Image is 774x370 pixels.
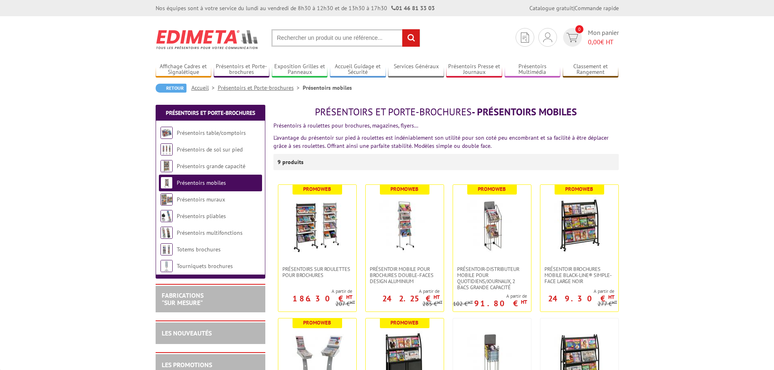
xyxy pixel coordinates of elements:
img: Présentoirs mobiles [160,177,173,189]
a: Accueil Guidage et Sécurité [330,63,386,76]
a: Présentoir-distributeur mobile pour quotidiens/journaux, 2 bacs grande capacité [453,266,531,290]
span: Mon panier [588,28,619,47]
input: rechercher [402,29,420,47]
b: Promoweb [478,186,506,193]
a: Présentoirs Presse et Journaux [446,63,502,76]
strong: 01 46 81 33 03 [391,4,435,12]
sup: HT [437,299,442,305]
a: Affichage Cadres et Signalétique [156,63,212,76]
span: A partir de [453,293,527,299]
span: 0 [575,25,583,33]
p: 207 € [336,301,355,307]
a: Accueil [191,84,218,91]
p: 102 € [453,301,473,307]
a: Tourniquets brochures [177,262,233,270]
p: 9 produits [278,154,308,170]
span: Présentoir mobile pour brochures double-faces Design aluminium [370,266,440,284]
img: devis rapide [521,32,529,43]
a: Totems brochures [177,246,221,253]
sup: HT [434,294,440,301]
p: 186.30 € [293,296,352,301]
a: Services Généraux [388,63,444,76]
a: Présentoirs et Porte-brochures [214,63,270,76]
b: Promoweb [390,186,418,193]
img: Présentoirs pliables [160,210,173,222]
a: Présentoirs Multimédia [505,63,561,76]
img: Présentoirs sur roulettes pour brochures [289,197,346,254]
p: 285 € [423,301,442,307]
p: 249.30 € [548,296,614,301]
sup: HT [350,299,355,305]
span: Présentoir-distributeur mobile pour quotidiens/journaux, 2 bacs grande capacité [457,266,527,290]
a: LES PROMOTIONS [162,361,212,369]
a: Commande rapide [575,4,619,12]
span: A partir de [366,288,440,294]
img: Présentoir Brochures mobile Black-Line® simple-face large noir [551,197,608,254]
a: Classement et Rangement [563,63,619,76]
a: Présentoir mobile pour brochures double-faces Design aluminium [366,266,444,284]
a: Présentoirs mobiles [177,179,226,186]
a: Exposition Grilles et Panneaux [272,63,328,76]
div: | [529,4,619,12]
img: Totems brochures [160,243,173,255]
img: Présentoirs multifonctions [160,227,173,239]
a: Présentoirs multifonctions [177,229,243,236]
a: devis rapide 0 Mon panier 0,00€ HT [561,28,619,47]
p: 242.25 € [382,296,440,301]
a: LES NOUVEAUTÉS [162,329,212,337]
img: Tourniquets brochures [160,260,173,272]
p: Présentoirs à roulettes pour brochures, magazines, flyers… [273,121,619,130]
span: Présentoirs et Porte-brochures [315,106,472,118]
img: Edimeta [156,24,259,54]
b: Promoweb [565,186,593,193]
img: Présentoirs muraux [160,193,173,206]
img: devis rapide [566,33,578,42]
span: 0,00 [588,38,601,46]
a: Retour [156,84,186,93]
li: Présentoirs mobiles [303,84,352,92]
img: Présentoirs table/comptoirs [160,127,173,139]
sup: HT [521,299,527,305]
a: Présentoirs et Porte-brochures [218,84,303,91]
input: Rechercher un produit ou une référence... [271,29,420,47]
img: Présentoirs de sol sur pied [160,143,173,156]
img: Présentoirs grande capacité [160,160,173,172]
b: Promoweb [390,319,418,326]
sup: HT [346,294,352,301]
a: Présentoirs table/comptoirs [177,129,246,136]
b: Promoweb [303,186,331,193]
a: Présentoir Brochures mobile Black-Line® simple-face large noir [540,266,618,284]
div: Nos équipes sont à votre service du lundi au vendredi de 8h30 à 12h30 et de 13h30 à 17h30 [156,4,435,12]
sup: HT [612,299,617,305]
span: A partir de [278,288,352,294]
a: Présentoirs de sol sur pied [177,146,243,153]
img: Présentoir-distributeur mobile pour quotidiens/journaux, 2 bacs grande capacité [464,197,520,254]
p: 277 € [598,301,617,307]
a: Présentoirs pliables [177,212,226,220]
p: L’avantage du présentoir sur pied à roulettes est indéniablement son utilité pour son coté peu en... [273,134,619,150]
a: FABRICATIONS"Sur Mesure" [162,291,204,307]
span: A partir de [540,288,614,294]
span: Présentoirs sur roulettes pour brochures [282,266,352,278]
sup: HT [468,299,473,305]
a: Présentoirs grande capacité [177,162,245,170]
p: 91.80 € [474,301,527,306]
a: Présentoirs et Porte-brochures [166,109,255,117]
span: € HT [588,37,619,47]
a: Présentoirs muraux [177,196,225,203]
img: Présentoir mobile pour brochures double-faces Design aluminium [376,197,433,254]
a: Catalogue gratuit [529,4,573,12]
b: Promoweb [303,319,331,326]
h1: - Présentoirs mobiles [273,107,619,117]
span: Présentoir Brochures mobile Black-Line® simple-face large noir [544,266,614,284]
a: Présentoirs sur roulettes pour brochures [278,266,356,278]
sup: HT [608,294,614,301]
img: devis rapide [543,32,552,42]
